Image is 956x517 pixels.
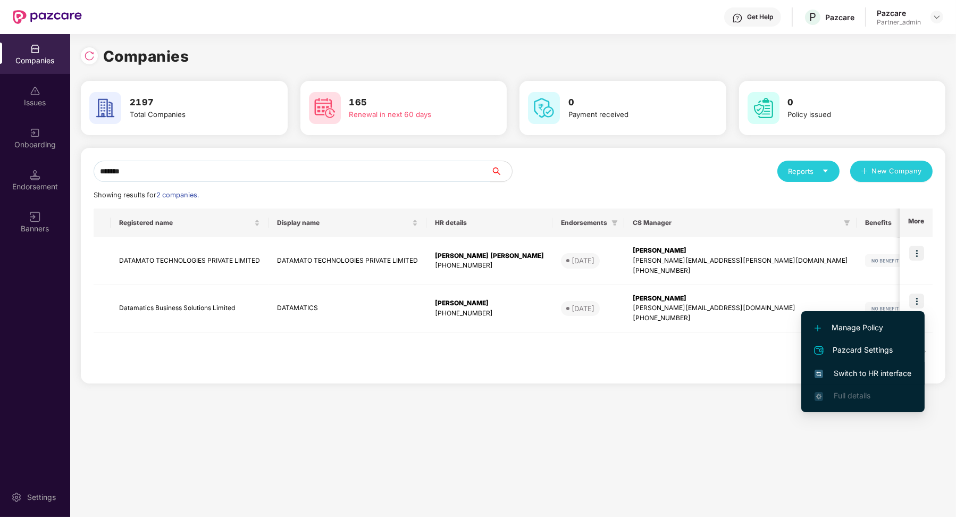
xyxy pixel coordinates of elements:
[822,168,829,174] span: caret-down
[788,109,911,120] div: Policy issued
[568,109,692,120] div: Payment received
[633,294,848,304] div: [PERSON_NAME]
[269,209,426,237] th: Display name
[788,166,829,177] div: Reports
[30,128,40,138] img: svg+xml;base64,PHN2ZyB3aWR0aD0iMjAiIGhlaWdodD0iMjAiIHZpZXdCb3g9IjAgMCAyMCAyMCIgZmlsbD0ibm9uZSIgeG...
[24,492,59,503] div: Settings
[572,303,594,314] div: [DATE]
[844,220,850,226] span: filter
[426,209,552,237] th: HR details
[130,109,253,120] div: Total Companies
[435,261,544,271] div: [PHONE_NUMBER]
[435,308,544,319] div: [PHONE_NUMBER]
[611,220,618,226] span: filter
[269,285,426,333] td: DATAMATICS
[435,251,544,261] div: [PERSON_NAME] [PERSON_NAME]
[30,44,40,54] img: svg+xml;base64,PHN2ZyBpZD0iQ29tcGFuaWVzIiB4bWxucz0iaHR0cDovL3d3dy53My5vcmcvMjAwMC9zdmciIHdpZHRoPS...
[909,294,924,308] img: icon
[572,255,594,266] div: [DATE]
[877,8,921,18] div: Pazcare
[103,45,189,68] h1: Companies
[815,322,911,333] span: Manage Policy
[130,96,253,110] h3: 2197
[788,96,911,110] h3: 0
[94,191,199,199] span: Showing results for
[111,209,269,237] th: Registered name
[568,96,692,110] h3: 0
[865,254,930,267] img: svg+xml;base64,PHN2ZyB4bWxucz0iaHR0cDovL3d3dy53My5vcmcvMjAwMC9zdmciIHdpZHRoPSIxMjIiIGhlaWdodD0iMj...
[815,325,821,331] img: svg+xml;base64,PHN2ZyB4bWxucz0iaHR0cDovL3d3dy53My5vcmcvMjAwMC9zdmciIHdpZHRoPSIxMi4yMDEiIGhlaWdodD...
[490,167,512,176] span: search
[834,391,870,400] span: Full details
[815,344,911,357] span: Pazcard Settings
[111,285,269,333] td: Datamatics Business Solutions Limited
[119,219,252,227] span: Registered name
[815,368,911,379] span: Switch to HR interface
[857,209,938,237] th: Benefits
[609,216,620,229] span: filter
[809,11,816,23] span: P
[269,237,426,285] td: DATAMATO TECHNOLOGIES PRIVATE LIMITED
[872,166,923,177] span: New Company
[633,303,848,313] div: [PERSON_NAME][EMAIL_ADDRESS][DOMAIN_NAME]
[30,170,40,180] img: svg+xml;base64,PHN2ZyB3aWR0aD0iMTQuNSIgaGVpZ2h0PSIxNC41IiB2aWV3Qm94PSIwIDAgMTYgMTYiIGZpbGw9Im5vbm...
[349,109,473,120] div: Renewal in next 60 days
[633,266,848,276] div: [PHONE_NUMBER]
[528,92,560,124] img: svg+xml;base64,PHN2ZyB4bWxucz0iaHR0cDovL3d3dy53My5vcmcvMjAwMC9zdmciIHdpZHRoPSI2MCIgaGVpZ2h0PSI2MC...
[861,168,868,176] span: plus
[435,298,544,308] div: [PERSON_NAME]
[30,212,40,222] img: svg+xml;base64,PHN2ZyB3aWR0aD0iMTYiIGhlaWdodD0iMTYiIHZpZXdCb3g9IjAgMCAxNiAxNiIgZmlsbD0ibm9uZSIgeG...
[633,256,848,266] div: [PERSON_NAME][EMAIL_ADDRESS][PERSON_NAME][DOMAIN_NAME]
[900,209,933,237] th: More
[732,13,743,23] img: svg+xml;base64,PHN2ZyBpZD0iSGVscC0zMngzMiIgeG1sbnM9Imh0dHA6Ly93d3cudzMub3JnLzIwMDAvc3ZnIiB3aWR0aD...
[633,313,848,323] div: [PHONE_NUMBER]
[815,370,823,378] img: svg+xml;base64,PHN2ZyB4bWxucz0iaHR0cDovL3d3dy53My5vcmcvMjAwMC9zdmciIHdpZHRoPSIxNiIgaGVpZ2h0PSIxNi...
[561,219,607,227] span: Endorsements
[11,492,22,503] img: svg+xml;base64,PHN2ZyBpZD0iU2V0dGluZy0yMHgyMCIgeG1sbnM9Imh0dHA6Ly93d3cudzMub3JnLzIwMDAvc3ZnIiB3aW...
[877,18,921,27] div: Partner_admin
[490,161,513,182] button: search
[30,86,40,96] img: svg+xml;base64,PHN2ZyBpZD0iSXNzdWVzX2Rpc2FibGVkIiB4bWxucz0iaHR0cDovL3d3dy53My5vcmcvMjAwMC9zdmciIH...
[633,246,848,256] div: [PERSON_NAME]
[309,92,341,124] img: svg+xml;base64,PHN2ZyB4bWxucz0iaHR0cDovL3d3dy53My5vcmcvMjAwMC9zdmciIHdpZHRoPSI2MCIgaGVpZ2h0PSI2MC...
[842,216,852,229] span: filter
[909,246,924,261] img: icon
[865,302,930,315] img: svg+xml;base64,PHN2ZyB4bWxucz0iaHR0cDovL3d3dy53My5vcmcvMjAwMC9zdmciIHdpZHRoPSIxMjIiIGhlaWdodD0iMj...
[812,344,825,357] img: svg+xml;base64,PHN2ZyB4bWxucz0iaHR0cDovL3d3dy53My5vcmcvMjAwMC9zdmciIHdpZHRoPSIyNCIgaGVpZ2h0PSIyNC...
[747,13,773,21] div: Get Help
[89,92,121,124] img: svg+xml;base64,PHN2ZyB4bWxucz0iaHR0cDovL3d3dy53My5vcmcvMjAwMC9zdmciIHdpZHRoPSI2MCIgaGVpZ2h0PSI2MC...
[277,219,410,227] span: Display name
[156,191,199,199] span: 2 companies.
[633,219,840,227] span: CS Manager
[84,51,95,61] img: svg+xml;base64,PHN2ZyBpZD0iUmVsb2FkLTMyeDMyIiB4bWxucz0iaHR0cDovL3d3dy53My5vcmcvMjAwMC9zdmciIHdpZH...
[825,12,854,22] div: Pazcare
[933,13,941,21] img: svg+xml;base64,PHN2ZyBpZD0iRHJvcGRvd24tMzJ4MzIiIHhtbG5zPSJodHRwOi8vd3d3LnczLm9yZy8yMDAwL3N2ZyIgd2...
[850,161,933,182] button: plusNew Company
[815,392,823,401] img: svg+xml;base64,PHN2ZyB4bWxucz0iaHR0cDovL3d3dy53My5vcmcvMjAwMC9zdmciIHdpZHRoPSIxNi4zNjMiIGhlaWdodD...
[349,96,473,110] h3: 165
[13,10,82,24] img: New Pazcare Logo
[748,92,779,124] img: svg+xml;base64,PHN2ZyB4bWxucz0iaHR0cDovL3d3dy53My5vcmcvMjAwMC9zdmciIHdpZHRoPSI2MCIgaGVpZ2h0PSI2MC...
[111,237,269,285] td: DATAMATO TECHNOLOGIES PRIVATE LIMITED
